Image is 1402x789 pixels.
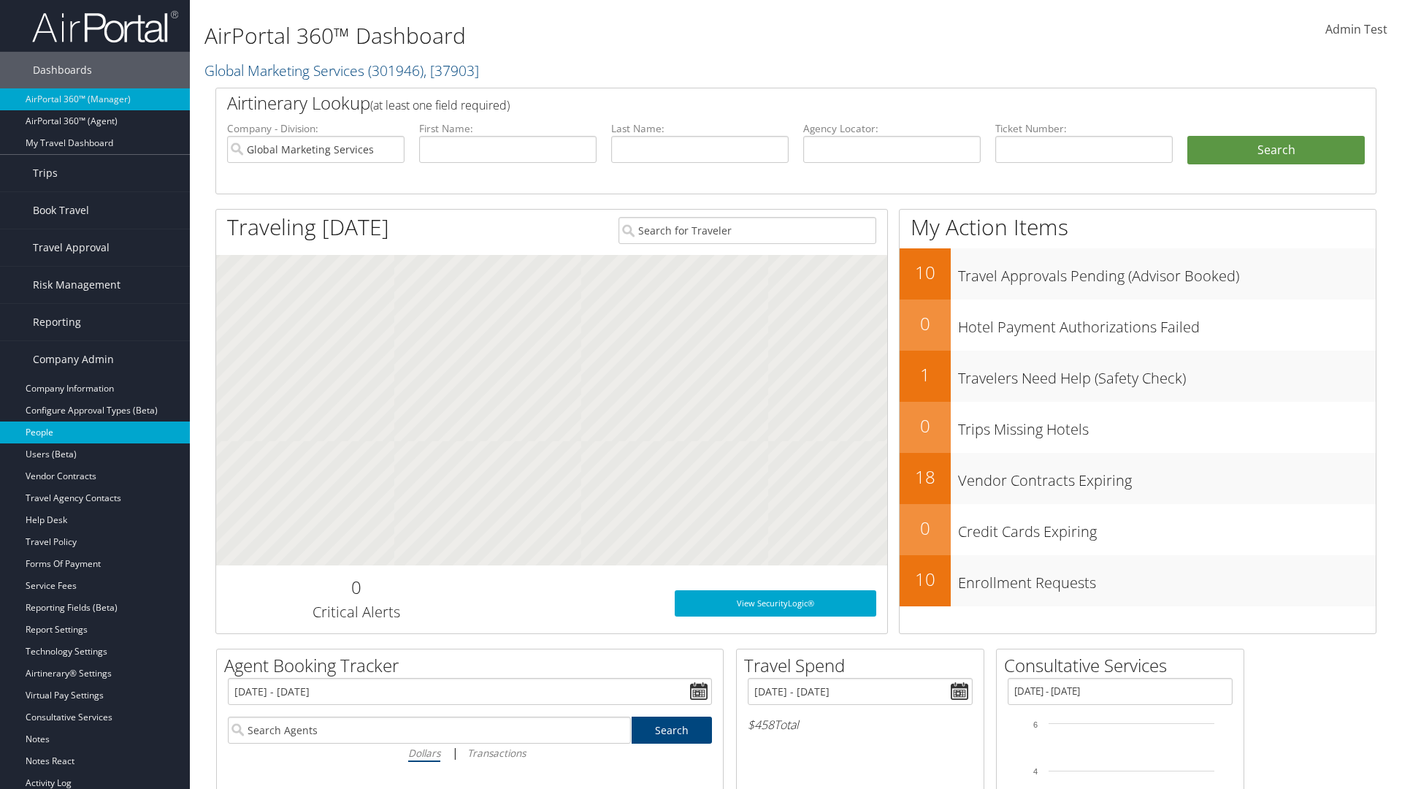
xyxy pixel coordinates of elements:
a: 18Vendor Contracts Expiring [900,453,1376,504]
span: $458 [748,717,774,733]
a: 10Enrollment Requests [900,555,1376,606]
h1: AirPortal 360™ Dashboard [204,20,993,51]
h2: 1 [900,362,951,387]
h2: Airtinerary Lookup [227,91,1268,115]
a: 0Trips Missing Hotels [900,402,1376,453]
h2: 0 [900,516,951,541]
h2: 10 [900,260,951,285]
span: Reporting [33,304,81,340]
h3: Credit Cards Expiring [958,514,1376,542]
h3: Critical Alerts [227,602,485,622]
h3: Vendor Contracts Expiring [958,463,1376,491]
input: Search for Traveler [618,217,876,244]
a: Global Marketing Services [204,61,479,80]
span: Risk Management [33,267,120,303]
span: , [ 37903 ] [424,61,479,80]
span: Dashboards [33,52,92,88]
label: Company - Division: [227,121,405,136]
label: Agency Locator: [803,121,981,136]
div: | [228,744,712,762]
h2: Agent Booking Tracker [224,653,723,678]
span: Book Travel [33,192,89,229]
h1: Traveling [DATE] [227,212,389,243]
label: Ticket Number: [995,121,1173,136]
a: 1Travelers Need Help (Safety Check) [900,351,1376,402]
a: 10Travel Approvals Pending (Advisor Booked) [900,248,1376,300]
input: Search Agents [228,717,631,744]
a: View SecurityLogic® [675,590,876,617]
button: Search [1187,136,1365,165]
tspan: 4 [1033,767,1038,776]
a: 0Credit Cards Expiring [900,504,1376,555]
h2: Travel Spend [744,653,984,678]
h2: 0 [900,413,951,438]
label: First Name: [419,121,597,136]
h3: Travel Approvals Pending (Advisor Booked) [958,259,1376,286]
span: ( 301946 ) [368,61,424,80]
tspan: 6 [1033,720,1038,729]
span: Trips [33,155,58,191]
h2: Consultative Services [1004,653,1244,678]
h2: 0 [900,311,951,336]
h2: 0 [227,575,485,600]
h2: 18 [900,465,951,489]
label: Last Name: [611,121,789,136]
h3: Trips Missing Hotels [958,412,1376,440]
h6: Total [748,717,973,733]
h3: Hotel Payment Authorizations Failed [958,310,1376,338]
h1: My Action Items [900,212,1376,243]
a: Search [632,717,713,744]
a: 0Hotel Payment Authorizations Failed [900,300,1376,351]
i: Dollars [408,746,440,760]
span: (at least one field required) [370,97,510,113]
a: Admin Test [1325,7,1387,53]
span: Travel Approval [33,229,110,266]
img: airportal-logo.png [32,9,178,44]
h3: Travelers Need Help (Safety Check) [958,361,1376,389]
span: Admin Test [1325,21,1387,37]
span: Company Admin [33,341,114,378]
h3: Enrollment Requests [958,565,1376,593]
h2: 10 [900,567,951,592]
i: Transactions [467,746,526,760]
